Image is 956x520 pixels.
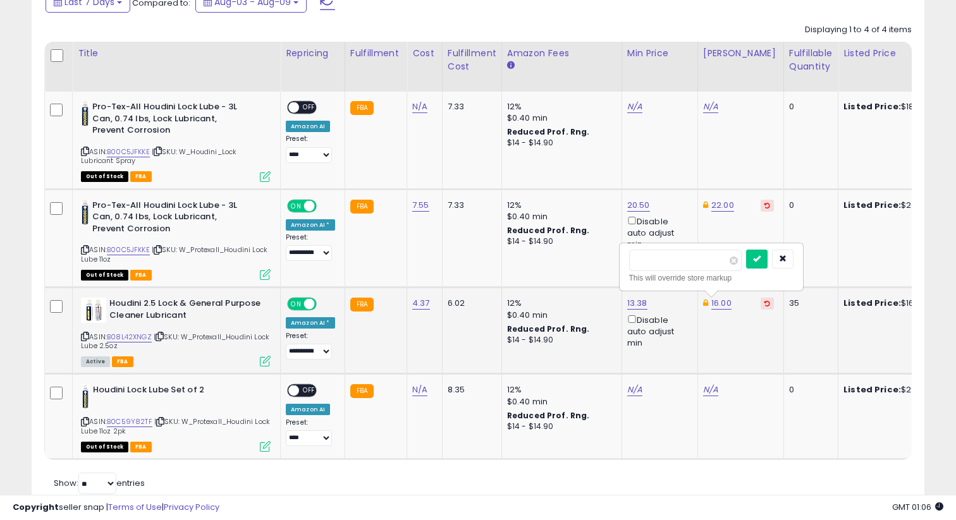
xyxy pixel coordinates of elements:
a: 22.00 [711,199,734,212]
div: 12% [507,384,612,396]
a: 13.38 [627,297,647,310]
div: seller snap | | [13,502,219,514]
div: ASIN: [81,101,271,181]
a: 16.00 [711,297,732,310]
div: $18.83 [843,101,948,112]
div: Disable auto adjust min [627,313,688,349]
div: Amazon AI * [286,219,335,231]
b: Listed Price: [843,297,901,309]
div: Disable auto adjust min [627,214,688,251]
span: All listings that are currently out of stock and unavailable for purchase on Amazon [81,171,128,182]
span: All listings that are currently out of stock and unavailable for purchase on Amazon [81,442,128,452]
b: Houdini 2.5 Lock & General Purpose Cleaner Lubricant [109,298,263,324]
div: $29.89 [843,384,948,396]
div: $14 - $14.90 [507,421,612,432]
div: ASIN: [81,384,271,450]
span: OFF [299,385,319,396]
span: | SKU: W_Protexall_Houdini Lock Lube 2.5oz [81,332,269,351]
span: ON [288,200,304,211]
div: $0.40 min [507,310,612,321]
a: N/A [627,100,642,113]
div: Fulfillable Quantity [789,47,833,73]
span: | SKU: W_Protexall_Houdini Lock Lube 11oz 2pk [81,416,270,435]
a: 4.37 [412,297,430,310]
div: $0.40 min [507,112,612,124]
span: | SKU: W_Protexall_Houdini Lock Lube 11oz [81,245,267,263]
a: B0C59Y82TF [107,416,152,427]
a: Privacy Policy [164,501,219,513]
div: Preset: [286,332,335,360]
a: N/A [412,384,427,396]
small: FBA [350,384,374,398]
b: Listed Price: [843,199,901,211]
img: 317bxl2M-8L._SL40_.jpg [81,101,89,126]
strong: Copyright [13,501,59,513]
div: Amazon Fees [507,47,616,60]
a: Terms of Use [108,501,162,513]
span: Show: entries [54,477,145,489]
b: Listed Price: [843,100,901,112]
div: Amazon AI [286,121,330,132]
span: OFF [299,102,319,113]
img: 31GcqahrVpL._SL40_.jpg [81,384,90,409]
div: 7.33 [448,200,492,211]
a: N/A [412,100,427,113]
span: 2025-08-17 01:06 GMT [892,501,943,513]
div: 0 [789,200,828,211]
span: FBA [130,171,152,182]
a: 7.55 [412,199,429,212]
b: Reduced Prof. Rng. [507,410,590,421]
small: FBA [350,298,374,311]
small: Amazon Fees. [507,60,515,71]
span: | SKU: W_Houdini_Lock Lubricant Spray [81,147,236,166]
div: 12% [507,298,612,309]
span: FBA [112,356,133,367]
div: Cost [412,47,437,60]
b: Reduced Prof. Rng. [507,126,590,137]
a: N/A [703,384,718,396]
div: $0.40 min [507,396,612,408]
span: OFF [315,200,335,211]
b: Pro-Tex-All Houdini Lock Lube - 3L Can, 0.74 lbs, Lock Lubricant, Prevent Corrosion [92,200,246,238]
div: $14 - $14.90 [507,138,612,148]
small: FBA [350,101,374,115]
div: Listed Price [843,47,953,60]
div: [PERSON_NAME] [703,47,778,60]
div: Displaying 1 to 4 of 4 items [805,24,912,36]
small: FBA [350,200,374,214]
div: 7.33 [448,101,492,112]
span: OFF [315,299,335,310]
div: Preset: [286,233,335,262]
a: B00C5JFKKE [107,147,150,157]
span: ON [288,299,304,310]
div: Preset: [286,135,335,163]
div: ASIN: [81,298,271,365]
div: Title [78,47,275,60]
div: $0.40 min [507,211,612,222]
img: 41xl2+Jhx9L._SL40_.jpg [81,298,106,323]
a: 20.50 [627,199,650,212]
img: 317bxl2M-8L._SL40_.jpg [81,200,89,225]
div: Amazon AI [286,404,330,415]
div: 8.35 [448,384,492,396]
div: Preset: [286,418,335,447]
div: $20.50 [843,200,948,211]
b: Listed Price: [843,384,901,396]
div: Fulfillment [350,47,401,60]
div: 12% [507,101,612,112]
span: All listings that are currently out of stock and unavailable for purchase on Amazon [81,270,128,281]
div: Fulfillment Cost [448,47,496,73]
div: ASIN: [81,200,271,279]
div: 6.02 [448,298,492,309]
span: All listings currently available for purchase on Amazon [81,356,110,367]
a: B00C5JFKKE [107,245,150,255]
b: Reduced Prof. Rng. [507,323,590,334]
a: B08L42XNGZ [107,332,152,342]
a: N/A [627,384,642,396]
div: Amazon AI * [286,317,335,329]
div: 0 [789,384,828,396]
div: Repricing [286,47,340,60]
div: Min Price [627,47,692,60]
b: Pro-Tex-All Houdini Lock Lube - 3L Can, 0.74 lbs, Lock Lubricant, Prevent Corrosion [92,101,246,140]
b: Houdini Lock Lube Set of 2 [93,384,247,399]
